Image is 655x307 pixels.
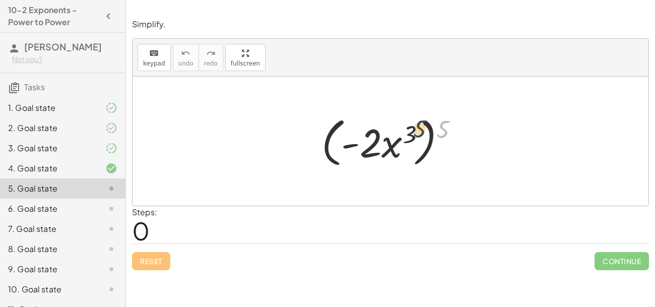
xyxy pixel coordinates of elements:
[231,60,260,67] span: fullscreen
[181,47,190,59] i: undo
[105,223,117,235] i: Task not started.
[8,162,89,174] div: 4. Goal state
[105,243,117,255] i: Task not started.
[8,142,89,154] div: 3. Goal state
[12,54,117,65] div: Not you?
[105,162,117,174] i: Task finished and correct.
[24,82,45,92] span: Tasks
[178,60,193,67] span: undo
[132,215,150,246] span: 0
[204,60,218,67] span: redo
[8,243,89,255] div: 8. Goal state
[8,223,89,235] div: 7. Goal state
[105,283,117,295] i: Task not started.
[149,47,159,59] i: keyboard
[105,122,117,134] i: Task finished and part of it marked as correct.
[206,47,216,59] i: redo
[105,203,117,215] i: Task not started.
[143,60,165,67] span: keypad
[105,182,117,195] i: Task not started.
[105,102,117,114] i: Task finished and part of it marked as correct.
[8,203,89,215] div: 6. Goal state
[8,283,89,295] div: 10. Goal state
[105,142,117,154] i: Task finished and part of it marked as correct.
[225,44,266,71] button: fullscreen
[173,44,199,71] button: undoundo
[8,4,99,28] h4: 10-2 Exponents - Power to Power
[8,122,89,134] div: 2. Goal state
[8,182,89,195] div: 5. Goal state
[132,19,649,30] p: Simplify.
[105,263,117,275] i: Task not started.
[199,44,223,71] button: redoredo
[138,44,171,71] button: keyboardkeypad
[8,263,89,275] div: 9. Goal state
[132,207,157,217] label: Steps:
[8,102,89,114] div: 1. Goal state
[24,41,102,52] span: [PERSON_NAME]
